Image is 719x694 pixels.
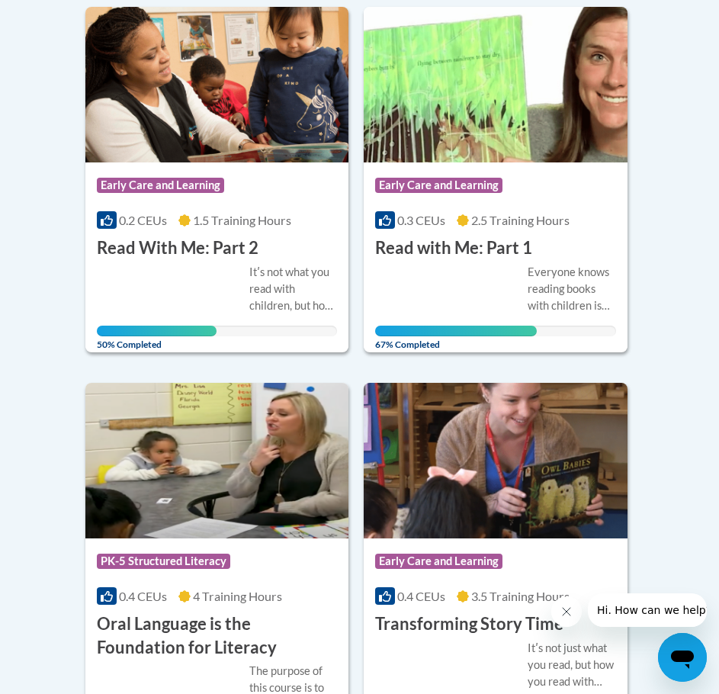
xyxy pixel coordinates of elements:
a: Course LogoEarly Care and Learning0.3 CEUs2.5 Training Hours Read with Me: Part 1Everyone knows r... [364,7,628,352]
h3: Transforming Story Time [375,612,563,636]
span: Early Care and Learning [375,178,502,193]
span: Early Care and Learning [375,554,502,569]
a: Course LogoEarly Care and Learning0.2 CEUs1.5 Training Hours Read With Me: Part 2Itʹs not what yo... [85,7,349,352]
span: Hi. How can we help? [9,11,124,23]
img: Course Logo [364,383,628,538]
h3: Read with Me: Part 1 [375,236,532,260]
span: 0.4 CEUs [397,589,445,603]
span: PK-5 Structured Literacy [97,554,230,569]
span: 3.5 Training Hours [471,589,570,603]
div: Itʹs not just what you read, but how you read with children that makes all the difference. Transf... [528,640,616,690]
h3: Read With Me: Part 2 [97,236,258,260]
div: Your progress [375,326,536,336]
span: 4 Training Hours [193,589,282,603]
div: Everyone knows reading books with children is important - not just reading to children ʹ but read... [528,264,616,314]
div: Itʹs not what you read with children, but how you read that makes a difference. And you have the ... [249,264,338,314]
iframe: Close message [551,596,582,627]
span: 0.3 CEUs [397,213,445,227]
h3: Oral Language is the Foundation for Literacy [97,612,338,660]
iframe: Message from company [588,593,707,627]
span: 2.5 Training Hours [471,213,570,227]
img: Course Logo [364,7,628,162]
span: 0.2 CEUs [119,213,167,227]
span: 67% Completed [375,326,536,350]
div: Your progress [97,326,217,336]
span: 50% Completed [97,326,217,350]
span: Early Care and Learning [97,178,224,193]
span: 1.5 Training Hours [193,213,291,227]
img: Course Logo [85,7,349,162]
iframe: Button to launch messaging window [658,633,707,682]
span: 0.4 CEUs [119,589,167,603]
img: Course Logo [85,383,349,538]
